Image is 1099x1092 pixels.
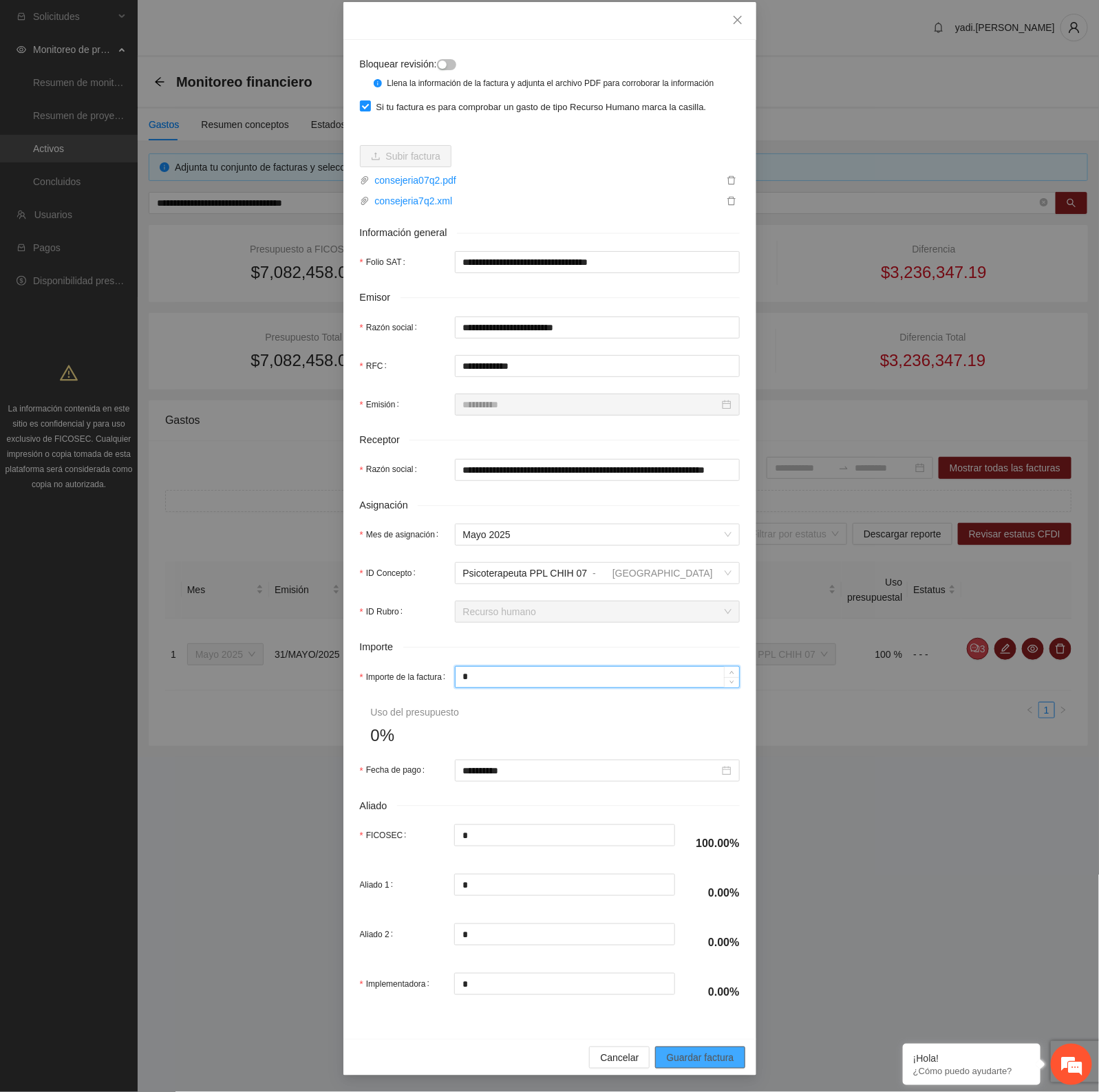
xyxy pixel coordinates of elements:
div: Minimizar ventana de chat en vivo [226,7,259,40]
span: Importe [360,639,403,655]
input: Fecha de pago: [463,763,719,778]
div: Llena la información de la factura y adjunta el archivo PDF para corroborar la información [387,77,729,90]
span: delete [724,175,739,185]
span: info-circle [374,79,382,87]
label: ID Concepto: [360,562,422,584]
button: delete [723,193,740,208]
input: Aliado 1: [455,875,674,895]
span: down [728,678,736,687]
span: paper-clip [360,196,370,206]
span: Psicoterapeuta PPL CHIH 07 [463,568,588,579]
span: Emisor [360,290,401,306]
span: 0% [371,722,395,749]
span: Increase Value [724,667,739,677]
label: Implementadora: [360,973,436,995]
span: uploadSubir factura [360,151,451,162]
span: Decrease Value [724,677,739,687]
label: Fecha de pago: [360,760,431,782]
div: Chatee con nosotros ahora [72,70,231,88]
a: consejeria7q2.xml [370,193,723,208]
h4: 0.00% [692,886,740,901]
span: paper-clip [360,175,370,185]
input: Folio SAT: [455,251,740,273]
a: consejeria07q2.pdf [370,173,723,188]
textarea: Escriba su mensaje y pulse “Intro” [7,376,262,424]
input: Razón social: [455,317,740,339]
h4: 0.00% [692,935,740,950]
button: delete [723,173,740,188]
label: FICOSEC: [360,824,412,846]
span: Si tu factura es para comprobar un gasto de tipo Recurso Humano marca la casilla. [371,100,712,114]
input: RFC: [455,355,740,377]
input: Emisión: [463,397,719,412]
label: Aliado 1: [360,874,399,896]
span: Recurso humano [463,601,732,622]
span: delete [724,196,739,206]
label: Razón social: [360,459,423,481]
span: Información general [360,225,458,241]
span: - [593,568,596,579]
span: Estamos en línea. [80,184,190,323]
button: Close [719,2,756,39]
span: Guardar factura [666,1050,734,1065]
span: Asignación [360,497,418,513]
h4: 0.00% [692,985,740,1000]
label: Emisión: [360,394,405,416]
h4: 100.00% [692,836,740,851]
input: Implementadora: [455,974,674,994]
label: Aliado 2: [360,923,399,945]
span: Receptor [360,432,410,448]
span: close [732,14,743,25]
span: Cancelar [600,1050,639,1065]
label: Mes de asignación: [360,524,445,546]
span: Aliado [360,798,397,814]
span: [GEOGRAPHIC_DATA] [612,568,713,579]
p: ¿Cómo puedo ayudarte? [913,1066,1030,1076]
button: Guardar factura [655,1047,745,1069]
button: uploadSubir factura [360,145,451,167]
label: ID Rubro: [360,601,409,623]
input: Importe de la factura: [456,667,739,687]
input: Aliado 2: [455,924,674,945]
span: Mayo 2025 [463,524,732,545]
label: Folio SAT: [360,251,412,273]
label: RFC: [360,355,392,377]
div: ¡Hola! [913,1053,1030,1064]
span: up [728,668,736,676]
div: Uso del presupuesto [371,705,459,720]
div: Bloquear revisión: [360,56,676,72]
button: Cancelar [589,1047,650,1069]
input: FICOSEC: [455,825,674,846]
label: Importe de la factura: [360,666,451,688]
input: Razón social: [455,459,740,481]
label: Razón social: [360,317,423,339]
